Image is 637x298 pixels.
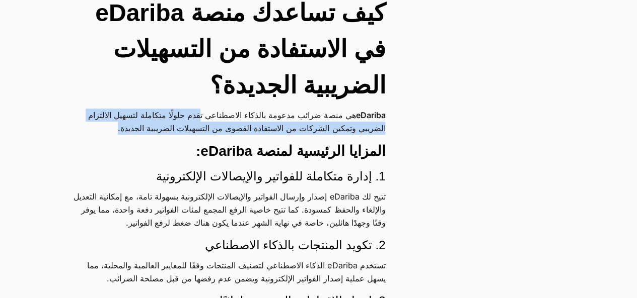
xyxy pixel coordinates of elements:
p: تستخدم eDariba الذكاء الاصطناعي لتصنيف المنتجات وفقًا للمعايير العالمية والمحلية، مما يسهل عملية ... [72,259,385,285]
p: تتيح لك eDariba إصدار وإرسال الفواتير والإيصالات الإلكترونية بسهولة تامة، مع إمكانية التعديل والإ... [72,190,385,229]
h4: 1. إدارة متكاملة للفواتير والإيصالات الإلكترونية [72,168,385,185]
p: هي منصة ضرائب مدعومة بالذكاء الاصطناعي تقدم حلولًا متكاملة لتسهيل الالتزام الضريبي وتمكين الشركات... [72,109,385,135]
h3: المزايا الرئيسية لمنصة eDariba: [72,142,385,160]
h4: 2. تكويد المنتجات بالذكاء الاصطناعي [72,237,385,254]
a: eDariba [356,109,385,122]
